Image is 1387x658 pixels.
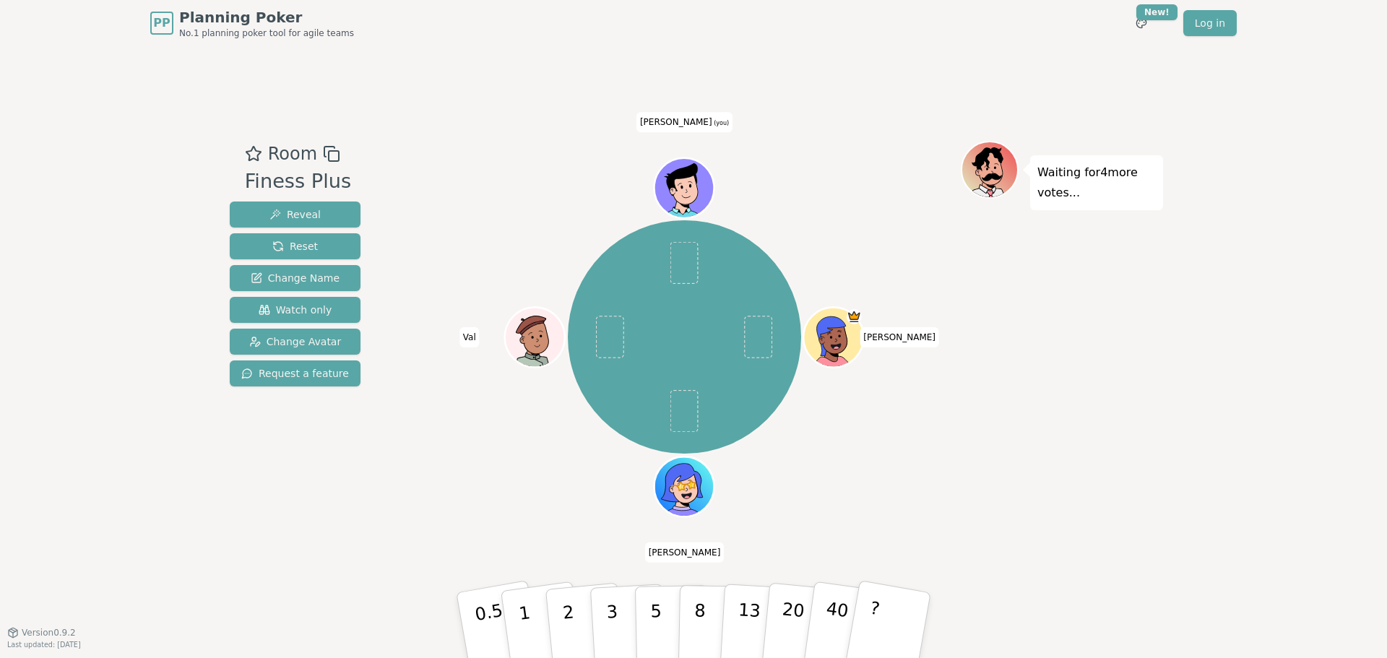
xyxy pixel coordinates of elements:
[230,297,360,323] button: Watch only
[1037,163,1156,203] p: Waiting for 4 more votes...
[459,327,480,347] span: Click to change your name
[272,239,318,254] span: Reset
[636,112,733,132] span: Click to change your name
[153,14,170,32] span: PP
[712,120,730,126] span: (you)
[179,7,354,27] span: Planning Poker
[230,233,360,259] button: Reset
[150,7,354,39] a: PPPlanning PokerNo.1 planning poker tool for agile teams
[230,329,360,355] button: Change Avatar
[860,327,939,347] span: Click to change your name
[259,303,332,317] span: Watch only
[241,366,349,381] span: Request a feature
[179,27,354,39] span: No.1 planning poker tool for agile teams
[645,542,725,562] span: Click to change your name
[1136,4,1178,20] div: New!
[251,271,340,285] span: Change Name
[230,202,360,228] button: Reveal
[7,627,76,638] button: Version0.9.2
[847,309,862,324] span: Clement is the host
[245,141,262,167] button: Add as favourite
[1183,10,1237,36] a: Log in
[268,141,317,167] span: Room
[7,641,81,649] span: Last updated: [DATE]
[1128,10,1154,36] button: New!
[269,207,321,222] span: Reveal
[230,360,360,386] button: Request a feature
[249,334,342,349] span: Change Avatar
[230,265,360,291] button: Change Name
[245,167,352,196] div: Finess Plus
[656,160,712,216] button: Click to change your avatar
[22,627,76,638] span: Version 0.9.2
